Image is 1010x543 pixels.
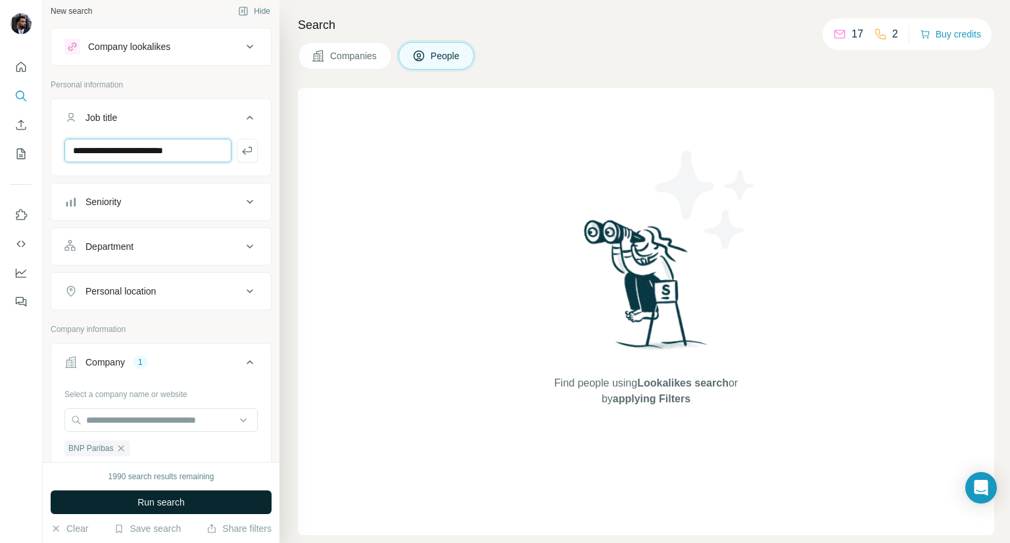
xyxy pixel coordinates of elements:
[11,203,32,227] button: Use Surfe on LinkedIn
[51,5,92,17] div: New search
[852,26,863,42] p: 17
[137,496,185,509] span: Run search
[85,285,156,298] div: Personal location
[11,113,32,137] button: Enrich CSV
[637,377,729,389] span: Lookalikes search
[85,356,125,369] div: Company
[431,49,461,62] span: People
[51,522,88,535] button: Clear
[646,141,765,259] img: Surfe Illustration - Stars
[330,49,378,62] span: Companies
[11,13,32,34] img: Avatar
[51,323,272,335] p: Company information
[64,383,258,400] div: Select a company name or website
[85,195,121,208] div: Seniority
[229,1,279,21] button: Hide
[11,55,32,79] button: Quick start
[965,472,997,504] div: Open Intercom Messenger
[51,346,271,383] button: Company1
[11,261,32,285] button: Dashboard
[51,102,271,139] button: Job title
[920,25,981,43] button: Buy credits
[892,26,898,42] p: 2
[578,216,715,363] img: Surfe Illustration - Woman searching with binoculars
[11,142,32,166] button: My lists
[68,442,113,454] span: BNP Paribas
[133,356,148,368] div: 1
[51,275,271,307] button: Personal location
[11,290,32,314] button: Feedback
[51,79,272,91] p: Personal information
[85,240,133,253] div: Department
[11,232,32,256] button: Use Surfe API
[206,522,272,535] button: Share filters
[51,31,271,62] button: Company lookalikes
[613,393,690,404] span: applying Filters
[88,40,170,53] div: Company lookalikes
[51,490,272,514] button: Run search
[85,111,117,124] div: Job title
[11,84,32,108] button: Search
[541,375,751,407] span: Find people using or by
[108,471,214,483] div: 1990 search results remaining
[298,16,994,34] h4: Search
[51,186,271,218] button: Seniority
[114,522,181,535] button: Save search
[51,231,271,262] button: Department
